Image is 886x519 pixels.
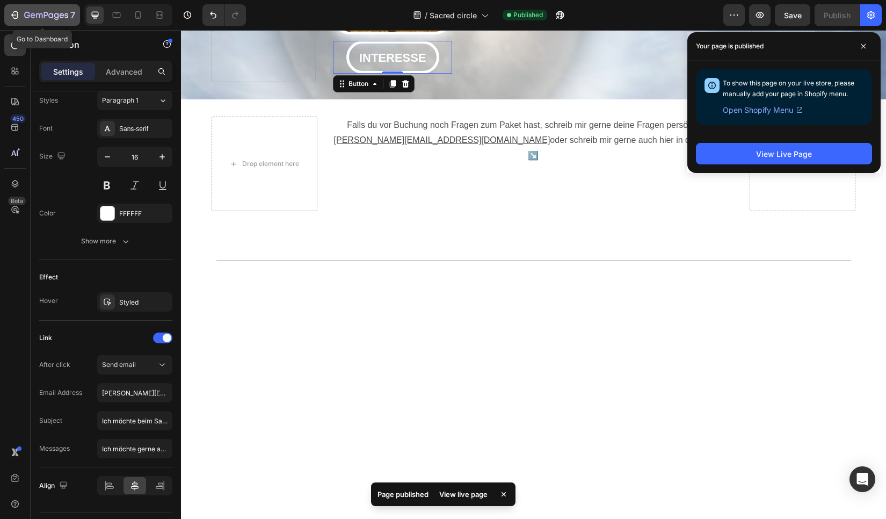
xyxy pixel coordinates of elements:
div: Email Address [39,388,82,398]
p: Page published [377,489,429,500]
span: / [425,10,427,21]
div: Open Intercom Messenger [849,466,875,492]
div: View Live Page [756,148,812,160]
p: Settings [53,66,83,77]
span: Open Shopify Menu [723,104,793,117]
span: Save [784,11,802,20]
div: Publish [824,10,851,21]
div: Subject [39,416,62,426]
iframe: Design area [181,30,886,519]
div: Sans-serif [119,124,170,134]
button: 7 [4,4,80,26]
div: After click [39,360,70,370]
div: 450 [10,114,26,123]
span: To show this page on your live store, please manually add your page in Shopify menu. [723,79,854,98]
span: Paragraph 1 [102,96,139,105]
input: Eg: Email content [97,439,172,458]
button: Publish [815,4,860,26]
input: chris@gempages.help [97,383,172,402]
span: Published [513,10,543,20]
div: Hover [39,296,58,306]
div: Font [39,124,53,133]
button: Send email [97,355,172,374]
p: Your page is published [696,41,764,52]
button: Paragraph 1 [97,91,172,110]
p: Advanced [106,66,142,77]
button: Save [775,4,810,26]
span: Send email [102,361,136,369]
div: View live page [433,487,494,502]
div: Color [39,208,56,218]
button: Show more [39,232,172,251]
div: Show more [81,236,131,247]
div: FFFFFF [119,209,170,219]
span: Sacred circle [430,10,477,21]
p: Button [52,38,143,51]
div: Messages [39,444,70,453]
div: Styles [39,96,58,105]
div: Align [39,479,70,493]
p: 7 [70,9,75,21]
div: Styled [119,298,170,307]
div: Beta [8,197,26,205]
div: Size [39,149,68,164]
input: Eg: Need support [97,411,172,430]
div: Undo/Redo [202,4,246,26]
div: Drop element here [600,129,657,138]
button: View Live Page [696,143,872,164]
div: Link [39,333,52,343]
div: Effect [39,272,58,282]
